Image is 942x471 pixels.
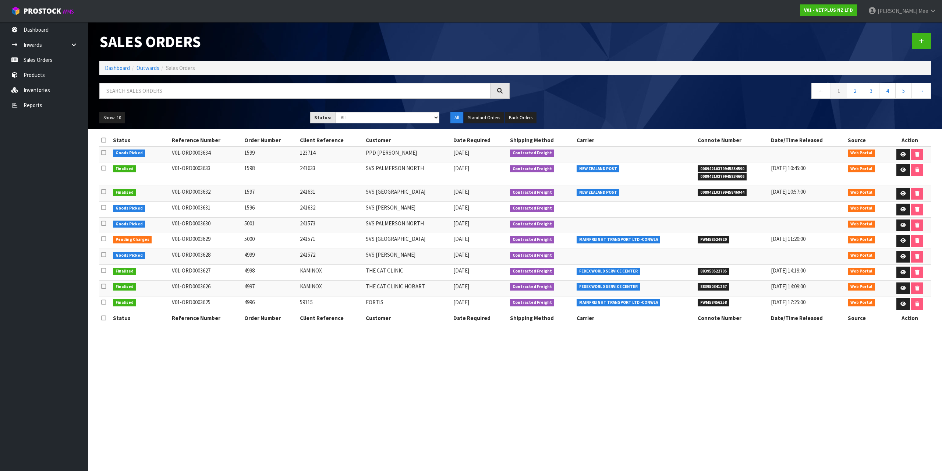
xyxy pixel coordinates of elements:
span: Contracted Freight [510,299,555,306]
h1: Sales Orders [99,33,510,50]
span: Web Portal [848,252,875,259]
td: PPD [PERSON_NAME] [364,147,451,162]
td: 5001 [242,217,298,233]
span: Pending Charges [113,236,152,243]
th: Reference Number [170,312,242,324]
td: V01-ORD0003626 [170,280,242,296]
span: FEDEX WORLD SERVICE CENTER [577,268,640,275]
td: 241632 [298,202,364,218]
th: Status [111,312,170,324]
span: ProStock [24,6,61,16]
span: Contracted Freight [510,165,555,173]
td: 4997 [242,280,298,296]
span: [DATE] [453,149,469,156]
span: [DATE] [453,165,469,172]
td: SVS [PERSON_NAME] [364,249,451,265]
button: Standard Orders [464,112,504,124]
th: Date Required [451,312,508,324]
span: [DATE] [453,283,469,290]
span: 00894210379945834606 [698,173,747,180]
th: Reference Number [170,134,242,146]
td: V01-ORD0003629 [170,233,242,249]
td: 59115 [298,296,364,312]
button: Back Orders [505,112,536,124]
span: Sales Orders [166,64,195,71]
img: cube-alt.png [11,6,20,15]
span: Goods Picked [113,150,145,157]
td: 1597 [242,186,298,202]
a: ← [811,83,831,99]
span: Web Portal [848,283,875,291]
th: Shipping Method [508,312,575,324]
span: FEDEX WORLD SERVICE CENTER [577,283,640,291]
td: 123714 [298,147,364,162]
span: 00894210379945834590 [698,165,747,173]
span: Finalised [113,268,136,275]
span: [DATE] 17:25:00 [771,299,805,306]
td: 241573 [298,217,364,233]
small: WMS [63,8,74,15]
th: Connote Number [696,134,769,146]
th: Order Number [242,312,298,324]
td: V01-ORD0003628 [170,249,242,265]
td: 1596 [242,202,298,218]
span: Finalised [113,283,136,291]
td: 241571 [298,233,364,249]
span: Goods Picked [113,252,145,259]
td: 241631 [298,186,364,202]
th: Action [889,312,931,324]
span: Goods Picked [113,205,145,212]
span: [DATE] 10:45:00 [771,165,805,172]
th: Carrier [575,134,696,146]
a: → [911,83,931,99]
button: Show: 10 [99,112,125,124]
td: KAMINOX [298,280,364,296]
td: V01-ORD0003632 [170,186,242,202]
td: 241633 [298,162,364,186]
td: KAMINOX [298,264,364,280]
a: 5 [895,83,912,99]
th: Action [889,134,931,146]
td: 4999 [242,249,298,265]
span: Mee [918,7,928,14]
span: Finalised [113,189,136,196]
td: SVS PALMERSON NORTH [364,162,451,186]
span: [DATE] 14:19:00 [771,267,805,274]
a: 4 [879,83,896,99]
span: [DATE] 14:09:00 [771,283,805,290]
span: 883950522705 [698,268,729,275]
span: 00894210379945846944 [698,189,747,196]
span: Web Portal [848,165,875,173]
span: [PERSON_NAME] [878,7,917,14]
span: Contracted Freight [510,268,555,275]
span: Contracted Freight [510,205,555,212]
th: Customer [364,134,451,146]
a: 3 [863,83,879,99]
span: Finalised [113,165,136,173]
td: 5000 [242,233,298,249]
td: V01-ORD0003634 [170,147,242,162]
span: [DATE] [453,188,469,195]
span: Contracted Freight [510,236,555,243]
td: 241572 [298,249,364,265]
span: Web Portal [848,150,875,157]
span: [DATE] [453,220,469,227]
th: Date Required [451,134,508,146]
span: NEW ZEALAND POST [577,189,620,196]
span: [DATE] [453,299,469,306]
strong: V01 - VETPLUS NZ LTD [804,7,853,13]
td: THE CAT CLINIC HOBART [364,280,451,296]
td: V01-ORD0003627 [170,264,242,280]
span: FWM58524920 [698,236,729,243]
th: Date/Time Released [769,134,846,146]
button: All [450,112,463,124]
th: Connote Number [696,312,769,324]
span: Goods Picked [113,221,145,228]
td: SVS [PERSON_NAME] [364,202,451,218]
span: [DATE] [453,204,469,211]
span: Contracted Freight [510,221,555,228]
span: Contracted Freight [510,189,555,196]
span: [DATE] [453,267,469,274]
td: V01-ORD0003625 [170,296,242,312]
th: Source [846,312,889,324]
